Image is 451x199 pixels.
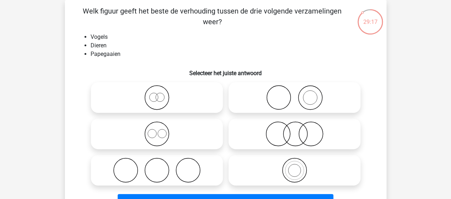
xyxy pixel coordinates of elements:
p: Welk figuur geeft het beste de verhouding tussen de drie volgende verzamelingen weer? [76,6,348,27]
li: Dieren [91,41,375,50]
h6: Selecteer het juiste antwoord [76,64,375,77]
li: Vogels [91,33,375,41]
li: Papegaaien [91,50,375,58]
div: 29:17 [357,9,384,26]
